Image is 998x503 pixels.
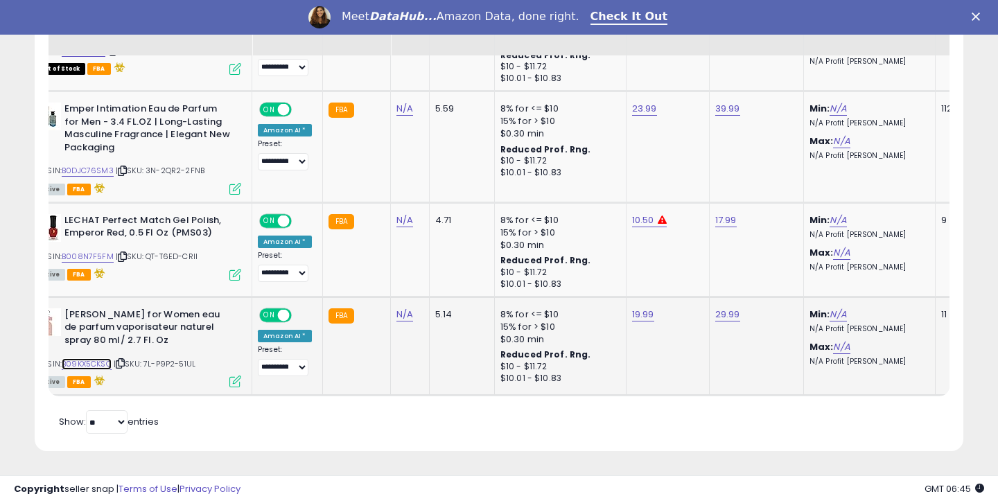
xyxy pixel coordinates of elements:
[500,227,615,239] div: 15% for > $10
[500,214,615,227] div: 8% for <= $10
[500,73,615,85] div: $10.01 - $10.83
[116,165,204,176] span: | SKU: 3N-2QR2-2FNB
[809,357,925,367] p: N/A Profit [PERSON_NAME]
[67,184,91,195] span: FBA
[342,10,579,24] div: Meet Amazon Data, done right.
[715,308,740,321] a: 29.99
[329,103,354,118] small: FBA
[33,184,65,195] span: All listings currently available for purchase on Amazon
[396,102,413,116] a: N/A
[500,167,615,179] div: $10.01 - $10.83
[258,251,312,282] div: Preset:
[290,104,312,116] span: OFF
[500,143,591,155] b: Reduced Prof. Rng.
[632,213,654,227] a: 10.50
[91,183,105,193] i: hazardous material
[64,308,233,351] b: [PERSON_NAME] for Women eau de parfum vaporisateur naturel spray 80 ml/ 2.7 Fl. Oz
[261,309,278,321] span: ON
[67,269,91,281] span: FBA
[59,415,159,428] span: Show: entries
[258,139,312,170] div: Preset:
[91,268,105,278] i: hazardous material
[809,213,830,227] b: Min:
[809,308,830,321] b: Min:
[500,115,615,127] div: 15% for > $10
[809,263,925,272] p: N/A Profit [PERSON_NAME]
[14,483,240,496] div: seller snap | |
[500,279,615,290] div: $10.01 - $10.83
[329,214,354,229] small: FBA
[500,348,591,360] b: Reduced Prof. Rng.
[435,214,484,227] div: 4.71
[941,308,984,321] div: 11
[87,63,111,75] span: FBA
[715,213,737,227] a: 17.99
[308,6,331,28] img: Profile image for Georgie
[369,10,437,23] i: DataHub...
[632,308,654,321] a: 19.99
[396,308,413,321] a: N/A
[261,215,278,227] span: ON
[500,267,615,279] div: $10 - $11.72
[809,324,925,334] p: N/A Profit [PERSON_NAME]
[809,230,925,240] p: N/A Profit [PERSON_NAME]
[111,62,125,72] i: hazardous material
[972,12,986,21] div: Close
[290,215,312,227] span: OFF
[500,321,615,333] div: 15% for > $10
[500,127,615,140] div: $0.30 min
[258,330,312,342] div: Amazon AI *
[830,102,846,116] a: N/A
[64,103,233,157] b: Emper Intimation Eau de Parfum for Men - 3.4 FL.OZ | Long-Lasting Masculine Fragrance | Elegant N...
[833,246,850,260] a: N/A
[33,63,85,75] span: All listings that are currently out of stock and unavailable for purchase on Amazon
[833,134,850,148] a: N/A
[258,236,312,248] div: Amazon AI *
[500,333,615,346] div: $0.30 min
[116,251,198,262] span: | SKU: QT-T6ED-CRII
[62,165,114,177] a: B0DJC76SM3
[33,269,65,281] span: All listings currently available for purchase on Amazon
[119,482,177,495] a: Terms of Use
[180,482,240,495] a: Privacy Policy
[941,103,984,115] div: 112
[261,104,278,116] span: ON
[500,155,615,167] div: $10 - $11.72
[590,10,668,25] a: Check It Out
[67,376,91,388] span: FBA
[809,134,834,148] b: Max:
[500,61,615,73] div: $10 - $11.72
[500,308,615,321] div: 8% for <= $10
[33,376,65,388] span: All listings currently available for purchase on Amazon
[715,102,740,116] a: 39.99
[500,103,615,115] div: 8% for <= $10
[62,251,114,263] a: B008N7F5FM
[33,214,241,279] div: ASIN:
[500,373,615,385] div: $10.01 - $10.83
[258,345,312,376] div: Preset:
[809,102,830,115] b: Min:
[500,361,615,373] div: $10 - $11.72
[809,246,834,259] b: Max:
[435,308,484,321] div: 5.14
[62,358,112,370] a: B09KX5CKSQ
[941,214,984,227] div: 9
[830,308,846,321] a: N/A
[500,254,591,266] b: Reduced Prof. Rng.
[833,340,850,354] a: N/A
[290,309,312,321] span: OFF
[114,358,195,369] span: | SKU: 7L-P9P2-51UL
[809,118,925,128] p: N/A Profit [PERSON_NAME]
[830,213,846,227] a: N/A
[14,482,64,495] strong: Copyright
[64,214,233,243] b: LECHAT Perfect Match Gel Polish, Emperor Red, 0.5 Fl Oz (PMS03)
[809,57,925,67] p: N/A Profit [PERSON_NAME]
[435,103,484,115] div: 5.59
[500,239,615,251] div: $0.30 min
[91,376,105,385] i: hazardous material
[258,124,312,136] div: Amazon AI *
[925,482,984,495] span: 2025-09-16 06:45 GMT
[329,308,354,324] small: FBA
[809,151,925,161] p: N/A Profit [PERSON_NAME]
[258,45,312,76] div: Preset:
